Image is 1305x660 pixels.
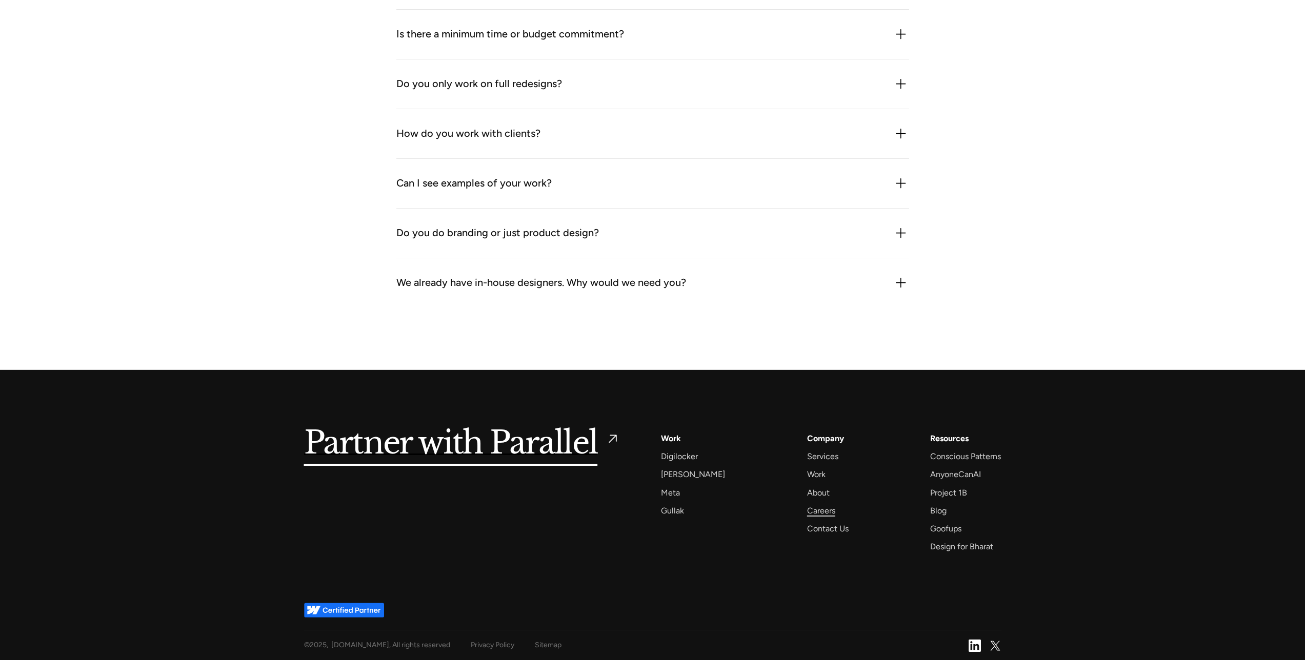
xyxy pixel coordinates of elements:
a: [PERSON_NAME] [661,467,725,481]
a: Sitemap [535,638,561,651]
div: Do you only work on full redesigns? [396,76,562,92]
a: Partner with Parallel [304,431,620,455]
div: How do you work with clients? [396,126,540,142]
span: 2025 [310,641,327,649]
a: Conscious Patterns [930,449,1001,463]
a: Work [661,431,681,445]
a: Company [807,431,844,445]
div: Resources [930,431,969,445]
a: Design for Bharat [930,540,993,553]
h5: Partner with Parallel [304,431,598,455]
a: Goofups [930,522,961,535]
a: Blog [930,504,947,518]
a: Meta [661,486,680,500]
a: Project 1B [930,486,967,500]
div: Do you do branding or just product design? [396,225,599,241]
a: Careers [807,504,835,518]
a: Gullak [661,504,684,518]
a: Work [807,467,826,481]
a: Privacy Policy [471,638,514,651]
a: Digilocker [661,449,698,463]
a: AnyoneCanAI [930,467,981,481]
div: Can I see examples of your work? [396,175,552,192]
div: © , [DOMAIN_NAME], All rights reserved [304,638,450,651]
a: About [807,486,830,500]
div: We already have in-house designers. Why would we need you? [396,275,686,291]
div: Is there a minimum time or budget commitment? [396,26,624,43]
a: Contact Us [807,522,849,535]
a: Services [807,449,838,463]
